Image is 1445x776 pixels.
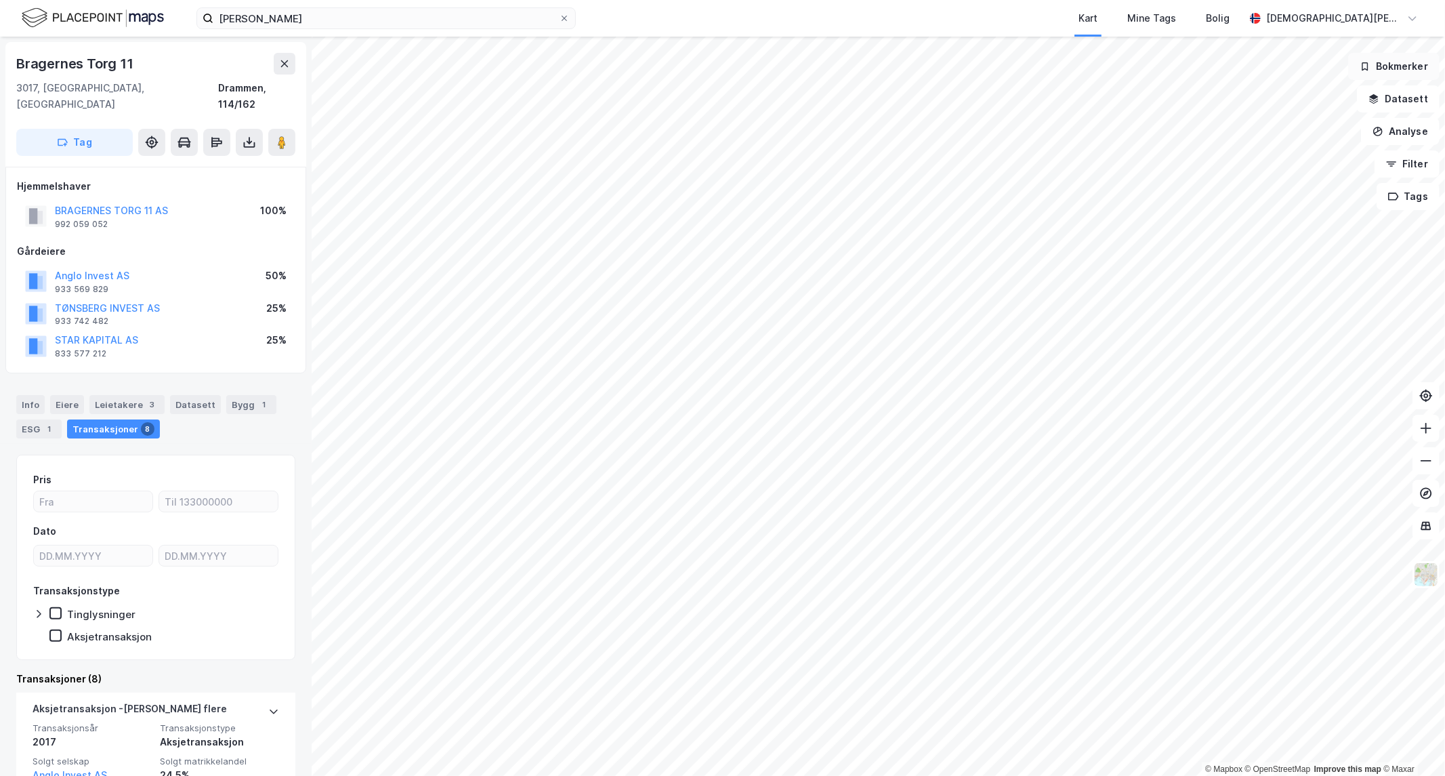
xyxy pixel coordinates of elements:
div: 1 [43,422,56,436]
span: Solgt matrikkelandel [160,756,279,767]
button: Datasett [1357,85,1440,113]
div: 3017, [GEOGRAPHIC_DATA], [GEOGRAPHIC_DATA] [16,80,218,113]
div: 1 [257,398,271,411]
div: Eiere [50,395,84,414]
a: OpenStreetMap [1245,764,1311,774]
div: Mine Tags [1127,10,1176,26]
div: Aksjetransaksjon - [PERSON_NAME] flere [33,701,227,722]
div: Dato [33,523,56,539]
input: DD.MM.YYYY [159,546,278,566]
button: Bokmerker [1348,53,1440,80]
div: Info [16,395,45,414]
div: Aksjetransaksjon [160,734,279,750]
a: Mapbox [1205,764,1242,774]
div: Transaksjoner [67,420,160,438]
div: Datasett [170,395,221,414]
img: Z [1413,562,1439,588]
div: 992 059 052 [55,219,108,230]
div: 25% [266,300,287,316]
a: Improve this map [1314,764,1381,774]
button: Tag [16,129,133,156]
button: Tags [1377,183,1440,210]
div: 25% [266,332,287,348]
button: Filter [1375,150,1440,178]
div: Bygg [226,395,276,414]
span: Transaksjonsår [33,722,152,734]
div: Leietakere [89,395,165,414]
div: 50% [266,268,287,284]
div: ESG [16,420,62,438]
div: Kart [1078,10,1097,26]
div: 8 [141,422,154,436]
div: Tinglysninger [67,608,135,621]
div: Kontrollprogram for chat [1377,711,1445,776]
div: 833 577 212 [55,348,106,359]
div: Drammen, 114/162 [218,80,295,113]
input: Til 133000000 [159,491,278,512]
div: 3 [146,398,159,411]
div: Transaksjonstype [33,583,120,599]
div: 100% [260,203,287,219]
div: 933 742 482 [55,316,108,327]
span: Transaksjonstype [160,722,279,734]
div: [DEMOGRAPHIC_DATA][PERSON_NAME] [1266,10,1402,26]
input: Fra [34,491,152,512]
div: Transaksjoner (8) [16,671,295,687]
div: Hjemmelshaver [17,178,295,195]
span: Solgt selskap [33,756,152,767]
div: 933 569 829 [55,284,108,295]
img: logo.f888ab2527a4732fd821a326f86c7f29.svg [22,6,164,30]
div: Bolig [1206,10,1230,26]
input: Søk på adresse, matrikkel, gårdeiere, leietakere eller personer [213,8,559,28]
div: Pris [33,472,51,488]
iframe: Chat Widget [1377,711,1445,776]
div: Gårdeiere [17,243,295,260]
input: DD.MM.YYYY [34,546,152,566]
div: Bragernes Torg 11 [16,53,136,75]
button: Analyse [1361,118,1440,145]
div: 2017 [33,734,152,750]
div: Aksjetransaksjon [67,630,152,643]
